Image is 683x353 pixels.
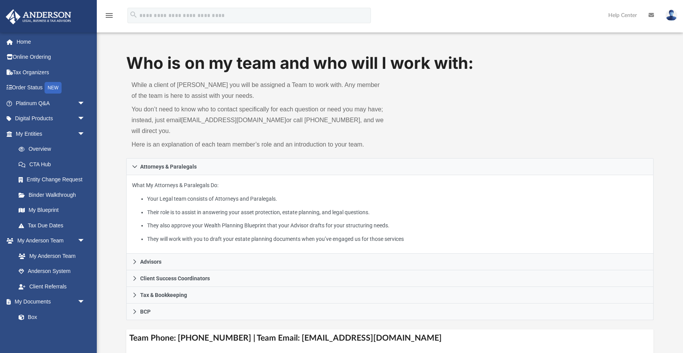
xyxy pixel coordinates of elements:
span: arrow_drop_down [77,233,93,249]
span: arrow_drop_down [77,95,93,111]
i: menu [105,11,114,20]
p: Here is an explanation of each team member’s role and an introduction to your team. [132,139,384,150]
span: BCP [140,309,151,314]
a: Tax & Bookkeeping [126,287,654,304]
span: Client Success Coordinators [140,276,210,281]
a: Tax Due Dates [11,218,97,233]
a: Order StatusNEW [5,80,97,96]
a: Binder Walkthrough [11,187,97,203]
a: Advisors [126,254,654,270]
li: They will work with you to draft your estate planning documents when you’ve engaged us for those ... [147,234,648,244]
span: arrow_drop_down [77,111,93,127]
span: Advisors [140,259,161,264]
p: What My Attorneys & Paralegals Do: [132,181,648,244]
a: Tax Organizers [5,65,97,80]
a: My Anderson Team [11,248,89,264]
img: Anderson Advisors Platinum Portal [3,9,74,24]
div: NEW [45,82,62,94]
span: arrow_drop_down [77,294,93,310]
a: Digital Productsarrow_drop_down [5,111,97,126]
i: search [129,10,138,19]
a: Meeting Minutes [11,325,93,340]
a: My Anderson Teamarrow_drop_down [5,233,93,249]
a: Home [5,34,97,49]
a: CTA Hub [11,157,97,172]
span: arrow_drop_down [77,126,93,142]
a: My Documentsarrow_drop_down [5,294,93,310]
a: Attorneys & Paralegals [126,158,654,175]
a: Client Referrals [11,279,93,294]
a: Client Success Coordinators [126,270,654,287]
a: [EMAIL_ADDRESS][DOMAIN_NAME] [181,117,286,123]
a: Anderson System [11,264,93,279]
a: Overview [11,142,97,157]
a: Entity Change Request [11,172,97,188]
li: Your Legal team consists of Attorneys and Paralegals. [147,194,648,204]
a: My Blueprint [11,203,93,218]
li: They also approve your Wealth Planning Blueprint that your Advisor drafts for your structuring ne... [147,221,648,230]
img: User Pic [666,10,677,21]
p: While a client of [PERSON_NAME] you will be assigned a Team to work with. Any member of the team ... [132,80,384,101]
p: You don’t need to know who to contact specifically for each question or need you may have; instea... [132,104,384,136]
a: Platinum Q&Aarrow_drop_down [5,95,97,111]
a: BCP [126,304,654,320]
a: menu [105,15,114,20]
h4: Team Phone: [PHONE_NUMBER] | Team Email: [EMAIL_ADDRESS][DOMAIN_NAME] [126,329,654,347]
span: Tax & Bookkeeping [140,292,187,298]
div: Attorneys & Paralegals [126,175,654,254]
li: Their role is to assist in answering your asset protection, estate planning, and legal questions. [147,208,648,217]
h1: Who is on my team and who will I work with: [126,52,654,75]
a: My Entitiesarrow_drop_down [5,126,97,142]
a: Online Ordering [5,49,97,65]
span: Attorneys & Paralegals [140,164,197,169]
a: Box [11,309,89,325]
